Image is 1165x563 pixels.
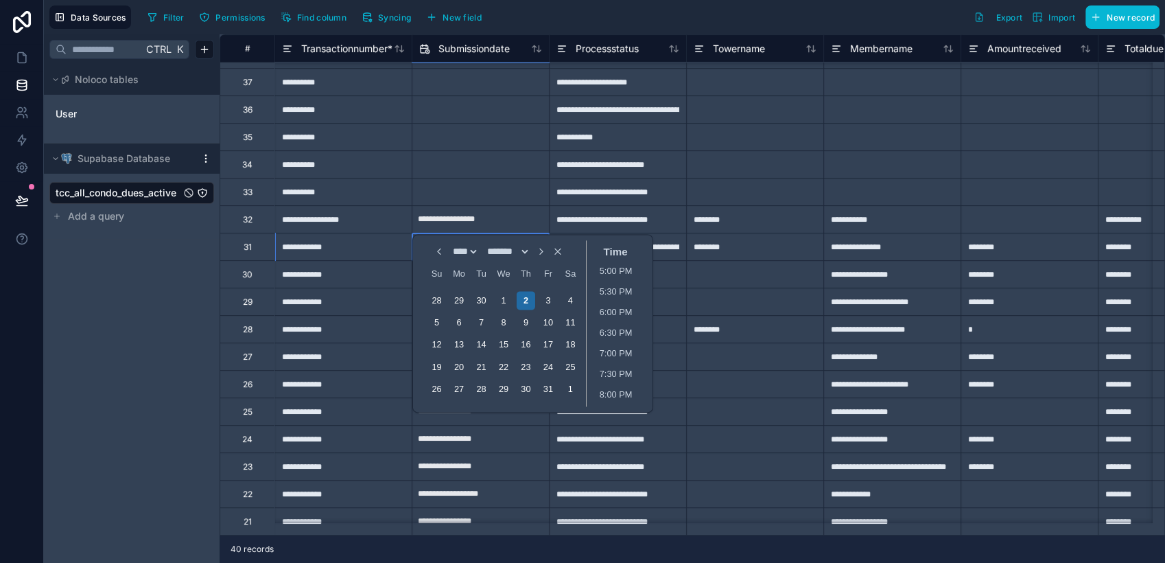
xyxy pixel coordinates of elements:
[56,107,167,121] a: User
[244,516,252,527] div: 21
[49,5,131,29] button: Data Sources
[1125,42,1164,56] span: Totaldue
[49,207,214,226] button: Add a query
[472,358,491,376] div: Choose Tuesday, October 21st, 2025
[561,313,580,332] div: Choose Saturday, October 11th, 2025
[987,42,1061,56] span: Amountreceived
[194,7,270,27] button: Permissions
[539,358,557,376] div: Choose Friday, October 24th, 2025
[449,358,468,376] div: Choose Monday, October 20th, 2025
[587,365,645,386] li: 7:30 PM
[243,352,252,363] div: 27
[421,7,486,27] button: New field
[587,263,645,406] ul: Time
[56,186,180,200] a: tcc_all_condo_dues_active
[142,7,189,27] button: Filter
[1107,12,1155,23] span: New record
[75,73,139,87] span: Noloco tables
[587,303,645,324] li: 6:00 PM
[231,43,264,54] div: #
[472,313,491,332] div: Choose Tuesday, October 7th, 2025
[215,12,265,23] span: Permissions
[357,7,416,27] button: Syncing
[301,42,392,56] span: Transactionnumber *
[243,324,252,335] div: 28
[576,42,639,56] span: Processstatus
[449,264,468,283] div: Monday
[427,264,446,283] div: Sunday
[969,5,1027,29] button: Export
[472,291,491,310] div: Choose Tuesday, September 30th, 2025
[243,132,252,143] div: 35
[243,187,252,198] div: 33
[425,289,581,400] div: Month October, 2025
[61,153,72,164] img: Postgres logo
[1080,5,1160,29] a: New record
[587,283,645,303] li: 5:30 PM
[145,41,173,58] span: Ctrl
[561,336,580,354] div: Choose Saturday, October 18th, 2025
[443,12,482,23] span: New field
[472,336,491,354] div: Choose Tuesday, October 14th, 2025
[517,358,535,376] div: Choose Thursday, October 23rd, 2025
[1048,12,1075,23] span: Import
[517,313,535,332] div: Choose Thursday, October 9th, 2025
[244,242,252,253] div: 31
[539,291,557,310] div: Choose Friday, October 3rd, 2025
[561,264,580,283] div: Saturday
[243,104,252,115] div: 36
[242,269,252,280] div: 30
[494,358,513,376] div: Choose Wednesday, October 22nd, 2025
[1027,5,1080,29] button: Import
[494,291,513,310] div: Choose Wednesday, October 1st, 2025
[517,264,535,283] div: Thursday
[850,42,913,56] span: Membername
[539,336,557,354] div: Choose Friday, October 17th, 2025
[996,12,1022,23] span: Export
[539,313,557,332] div: Choose Friday, October 10th, 2025
[427,380,446,399] div: Choose Sunday, October 26th, 2025
[49,149,195,168] button: Postgres logoSupabase Database
[276,7,351,27] button: Find column
[49,70,206,89] button: Noloco tables
[449,380,468,399] div: Choose Monday, October 27th, 2025
[449,291,468,310] div: Choose Monday, September 29th, 2025
[243,77,252,88] div: 37
[427,358,446,376] div: Choose Sunday, October 19th, 2025
[427,336,446,354] div: Choose Sunday, October 12th, 2025
[587,262,645,283] li: 5:00 PM
[1085,5,1160,29] button: New record
[194,7,275,27] a: Permissions
[539,380,557,399] div: Choose Friday, October 31st, 2025
[49,182,214,204] div: tcc_all_condo_dues_active
[242,434,252,445] div: 24
[539,264,557,283] div: Friday
[56,186,176,200] span: tcc_all_condo_dues_active
[590,246,641,257] div: Time
[243,461,252,472] div: 23
[421,240,644,406] div: Choose Date and Time
[427,313,446,332] div: Choose Sunday, October 5th, 2025
[243,379,252,390] div: 26
[357,7,421,27] a: Syncing
[56,107,77,121] span: User
[243,214,252,225] div: 32
[78,152,170,165] span: Supabase Database
[561,358,580,376] div: Choose Saturday, October 25th, 2025
[49,103,214,125] div: User
[587,345,645,365] li: 7:00 PM
[378,12,411,23] span: Syncing
[561,380,580,399] div: Choose Saturday, November 1st, 2025
[587,386,645,406] li: 8:00 PM
[517,336,535,354] div: Choose Thursday, October 16th, 2025
[494,264,513,283] div: Wednesday
[243,489,252,500] div: 22
[231,544,274,555] span: 40 records
[243,297,252,308] div: 29
[494,336,513,354] div: Choose Wednesday, October 15th, 2025
[175,45,185,54] span: K
[449,313,468,332] div: Choose Monday, October 6th, 2025
[449,336,468,354] div: Choose Monday, October 13th, 2025
[472,380,491,399] div: Choose Tuesday, October 28th, 2025
[561,291,580,310] div: Choose Saturday, October 4th, 2025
